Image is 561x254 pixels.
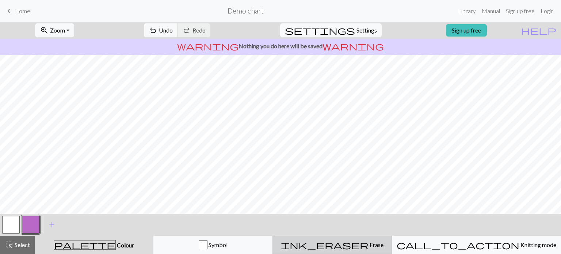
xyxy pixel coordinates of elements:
[285,26,355,35] i: Settings
[35,23,74,37] button: Zoom
[446,24,487,37] a: Sign up free
[54,240,115,250] span: palette
[356,26,377,35] span: Settings
[3,42,558,50] p: Nothing you do here will be saved
[14,241,30,248] span: Select
[228,7,264,15] h2: Demo chart
[281,240,369,250] span: ink_eraser
[392,236,561,254] button: Knitting mode
[323,41,384,51] span: warning
[5,240,14,250] span: highlight_alt
[280,23,382,37] button: SettingsSettings
[207,241,228,248] span: Symbol
[153,236,273,254] button: Symbol
[479,4,503,18] a: Manual
[14,7,30,14] span: Home
[369,241,383,248] span: Erase
[116,242,134,249] span: Colour
[159,27,173,34] span: Undo
[177,41,238,51] span: warning
[35,236,153,254] button: Colour
[455,4,479,18] a: Library
[538,4,557,18] a: Login
[397,240,519,250] span: call_to_action
[285,25,355,35] span: settings
[50,27,65,34] span: Zoom
[272,236,392,254] button: Erase
[521,25,556,35] span: help
[4,6,13,16] span: keyboard_arrow_left
[519,241,556,248] span: Knitting mode
[149,25,157,35] span: undo
[40,25,49,35] span: zoom_in
[144,23,178,37] button: Undo
[47,220,56,230] span: add
[503,4,538,18] a: Sign up free
[4,5,30,17] a: Home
